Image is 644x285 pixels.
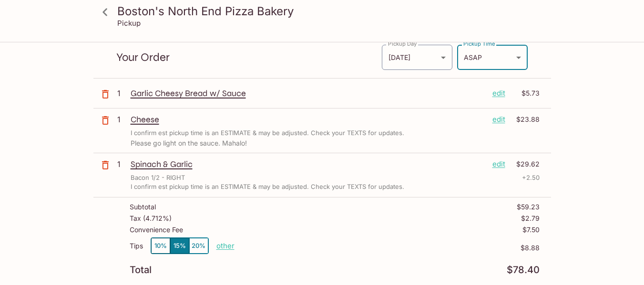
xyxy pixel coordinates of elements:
[511,159,540,169] p: $29.62
[117,88,127,98] p: 1
[131,182,404,191] p: I confirm est pickup time is an ESTIMATE & may be adjusted. Check your TEXTS for updates.
[117,19,141,28] p: Pickup
[492,88,505,98] p: edit
[117,114,127,125] p: 1
[457,45,528,70] div: ASAP
[130,215,172,222] p: Tax ( 4.712% )
[382,45,452,70] div: [DATE]
[492,159,505,169] p: edit
[511,114,540,125] p: $23.88
[116,53,381,62] p: Your Order
[521,215,540,222] p: $2.79
[517,203,540,211] p: $59.23
[130,203,156,211] p: Subtotal
[216,241,235,250] button: other
[130,242,143,250] p: Tips
[131,88,485,98] p: Garlic Cheesy Bread w/ Sauce
[131,173,185,182] p: Bacon 1/2 - RIGHT
[522,173,540,182] p: + 2.50
[131,128,404,138] p: I confirm est pickup time is an ESTIMATE & may be adjusted. Check your TEXTS for updates.
[235,244,540,252] p: $8.88
[131,159,485,169] p: Spinach & Garlic
[117,4,543,19] h3: Boston's North End Pizza Bakery
[492,114,505,125] p: edit
[130,265,152,275] p: Total
[151,238,170,254] button: 10%
[463,40,495,48] label: Pickup Time
[170,238,189,254] button: 15%
[507,265,540,275] p: $78.40
[130,226,183,234] p: Convenience Fee
[131,139,540,147] p: Please go light on the sauce. Mahalo!
[189,238,208,254] button: 20%
[388,40,417,48] label: Pickup Day
[522,226,540,234] p: $7.50
[131,114,485,125] p: Cheese
[117,159,127,169] p: 1
[511,88,540,98] p: $5.73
